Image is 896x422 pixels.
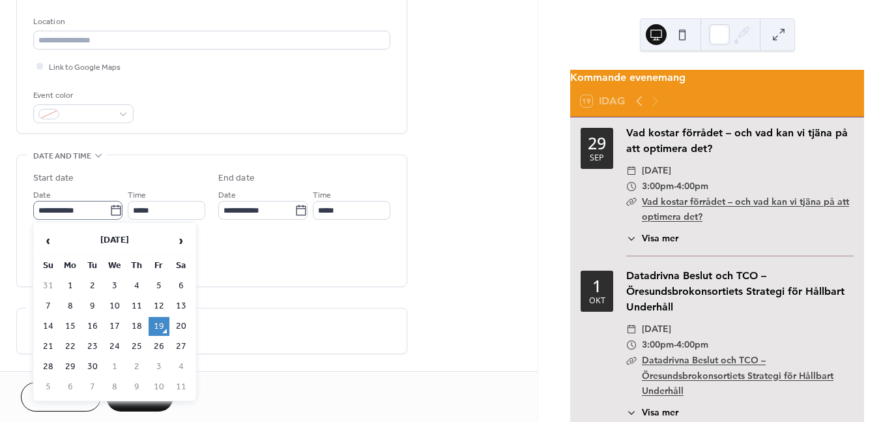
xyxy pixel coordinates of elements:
[104,297,125,316] td: 10
[626,269,845,313] a: Datadrivna Beslut och TCO – Öresundsbrokonsortiets Strategi för Hållbart Underhåll
[38,337,59,356] td: 21
[171,277,192,295] td: 6
[38,297,59,316] td: 7
[642,406,678,419] span: Visa mer
[126,357,147,376] td: 2
[149,337,169,356] td: 26
[82,378,103,397] td: 7
[626,406,678,419] button: ​Visa mer
[104,378,125,397] td: 8
[60,317,81,336] td: 15
[129,391,151,405] span: Save
[33,15,388,29] div: Location
[592,278,601,294] div: 1
[104,317,125,336] td: 17
[38,256,59,275] th: Su
[218,188,236,202] span: Date
[82,337,103,356] td: 23
[626,194,637,210] div: ​
[60,277,81,295] td: 1
[676,179,708,194] span: 4:00pm
[82,357,103,376] td: 30
[149,256,169,275] th: Fr
[149,378,169,397] td: 10
[104,256,125,275] th: We
[60,256,81,275] th: Mo
[570,70,864,85] div: Kommande evenemang
[126,256,147,275] th: Th
[33,89,131,102] div: Event color
[642,322,671,337] span: [DATE]
[626,337,637,353] div: ​
[149,277,169,295] td: 5
[171,378,192,397] td: 11
[626,179,637,194] div: ​
[60,378,81,397] td: 6
[128,188,146,202] span: Time
[642,232,678,245] span: Visa mer
[626,406,637,419] div: ​
[60,357,81,376] td: 29
[82,256,103,275] th: Tu
[676,337,708,353] span: 4:00pm
[626,322,637,337] div: ​
[171,228,191,254] span: ›
[38,228,58,254] span: ‹
[626,353,637,369] div: ​
[60,337,81,356] td: 22
[38,378,59,397] td: 5
[626,232,678,245] button: ​Visa mer
[313,188,331,202] span: Time
[171,317,192,336] td: 20
[149,317,169,336] td: 19
[171,337,192,356] td: 27
[126,337,147,356] td: 25
[33,188,51,202] span: Date
[126,378,147,397] td: 9
[674,337,676,353] span: -
[674,179,676,194] span: -
[626,163,637,179] div: ​
[21,382,101,412] button: Cancel
[588,135,606,151] div: 29
[82,317,103,336] td: 16
[60,227,169,255] th: [DATE]
[126,277,147,295] td: 4
[642,337,674,353] span: 3:00pm
[149,357,169,376] td: 3
[590,154,604,162] div: sep
[126,317,147,336] td: 18
[171,297,192,316] td: 13
[49,61,121,74] span: Link to Google Maps
[642,354,833,397] a: Datadrivna Beslut och TCO – Öresundsbrokonsortiets Strategi för Hållbart Underhåll
[44,391,78,405] span: Cancel
[104,337,125,356] td: 24
[626,232,637,245] div: ​
[626,127,848,155] a: Vad kostar förrådet – och vad kan vi tjäna på att optimera det?
[82,277,103,295] td: 2
[149,297,169,316] td: 12
[642,196,849,223] a: Vad kostar förrådet – och vad kan vi tjäna på att optimera det?
[104,357,125,376] td: 1
[60,297,81,316] td: 8
[589,297,605,305] div: okt
[38,357,59,376] td: 28
[33,172,74,185] div: Start date
[171,256,192,275] th: Sa
[33,149,91,163] span: Date and time
[642,179,674,194] span: 3:00pm
[126,297,147,316] td: 11
[218,172,255,185] div: End date
[642,163,671,179] span: [DATE]
[38,277,59,295] td: 31
[104,277,125,295] td: 3
[171,357,192,376] td: 4
[82,297,103,316] td: 9
[38,317,59,336] td: 14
